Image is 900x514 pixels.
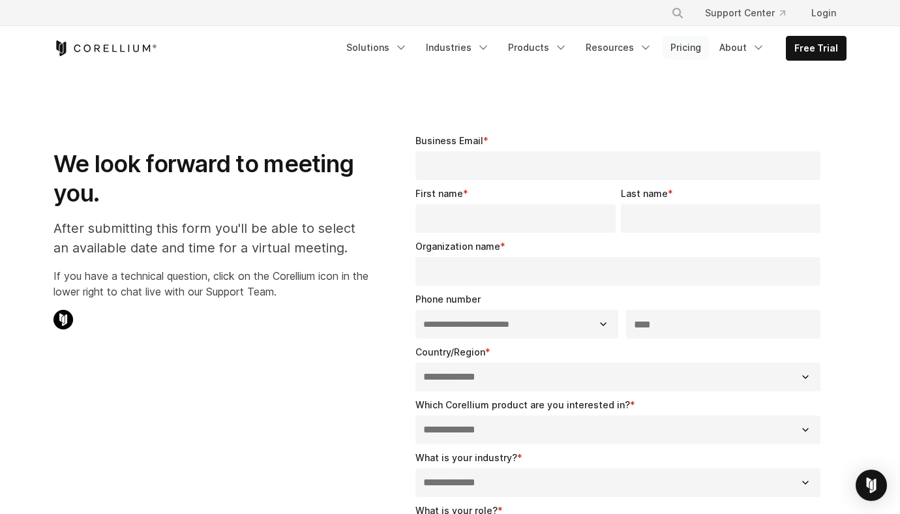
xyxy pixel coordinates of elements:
a: Solutions [338,36,415,59]
a: About [712,36,773,59]
span: Last name [621,188,668,199]
p: After submitting this form you'll be able to select an available date and time for a virtual meet... [53,219,368,258]
a: Products [500,36,575,59]
a: Industries [418,36,498,59]
span: Phone number [415,294,481,305]
div: Navigation Menu [655,1,847,25]
div: Navigation Menu [338,36,847,61]
a: Corellium Home [53,40,157,56]
span: Country/Region [415,346,485,357]
p: If you have a technical question, click on the Corellium icon in the lower right to chat live wit... [53,268,368,299]
span: Organization name [415,241,500,252]
img: Corellium Chat Icon [53,310,73,329]
span: First name [415,188,463,199]
a: Resources [578,36,660,59]
span: Which Corellium product are you interested in? [415,399,630,410]
div: Open Intercom Messenger [856,470,887,501]
a: Free Trial [787,37,846,60]
a: Support Center [695,1,796,25]
a: Login [801,1,847,25]
span: Business Email [415,135,483,146]
button: Search [666,1,689,25]
a: Pricing [663,36,709,59]
h1: We look forward to meeting you. [53,149,368,208]
span: What is your industry? [415,452,517,463]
